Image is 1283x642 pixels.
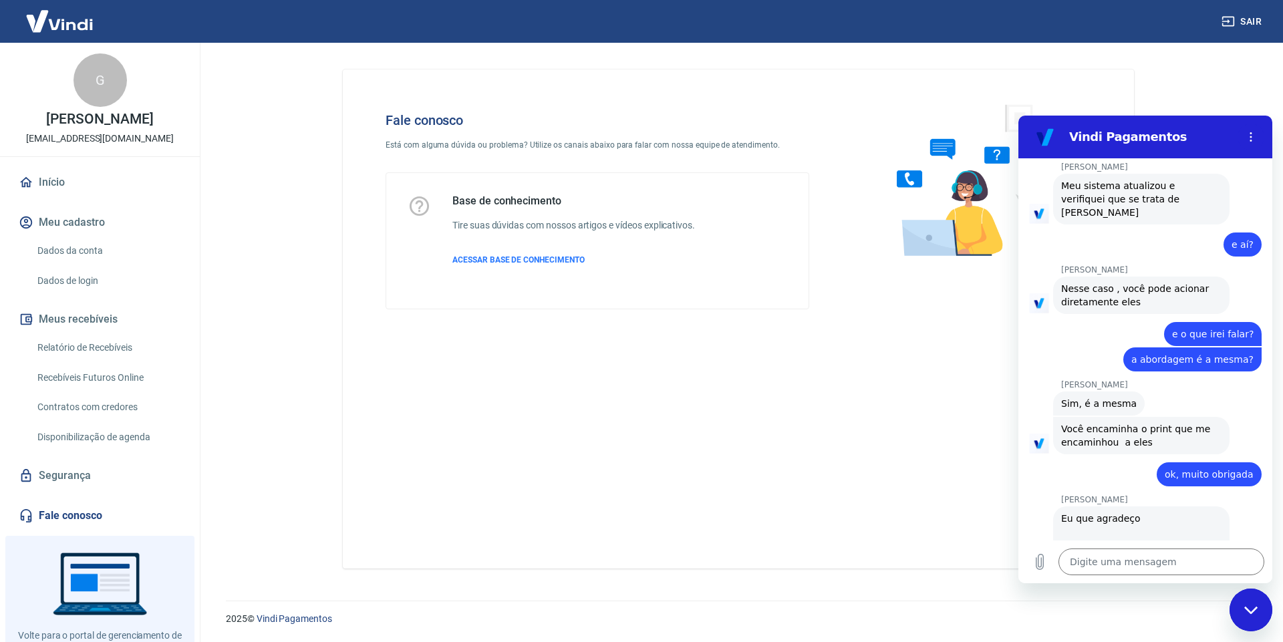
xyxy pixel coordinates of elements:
a: Contratos com credores [32,393,184,421]
p: [EMAIL_ADDRESS][DOMAIN_NAME] [26,132,174,146]
button: Sair [1219,9,1267,34]
h4: Fale conosco [386,112,809,128]
a: Vindi Pagamentos [257,613,332,624]
div: G [74,53,127,107]
iframe: Botão para abrir a janela de mensagens, conversa em andamento [1230,589,1272,631]
a: Dados da conta [32,237,184,265]
button: Meu cadastro [16,208,184,237]
h5: Base de conhecimento [452,194,695,208]
a: Início [16,168,184,197]
a: Disponibilização de agenda [32,424,184,451]
iframe: Janela de mensagens [1018,116,1272,583]
a: Recebíveis Futuros Online [32,364,184,391]
p: [PERSON_NAME] [46,112,153,126]
span: ACESSAR BASE DE CONHECIMENTO [452,255,585,265]
p: Está com alguma dúvida ou problema? Utilize os canais abaixo para falar com nossa equipe de atend... [386,139,809,151]
a: ACESSAR BASE DE CONHECIMENTO [452,254,695,266]
img: Fale conosco [870,91,1073,269]
a: Dados de login [32,267,184,295]
button: Meus recebíveis [16,305,184,334]
a: Fale conosco [16,501,184,530]
h6: Tire suas dúvidas com nossos artigos e vídeos explicativos. [452,218,695,232]
a: Relatório de Recebíveis [32,334,184,361]
p: 2025 © [226,612,1251,626]
img: Vindi [16,1,103,41]
a: Segurança [16,461,184,490]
